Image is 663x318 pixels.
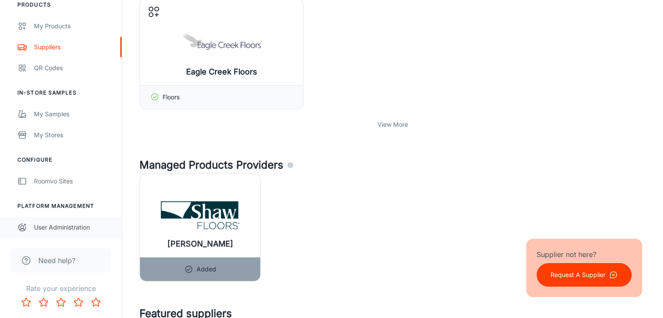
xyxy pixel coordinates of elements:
[34,176,113,186] div: Roomvo Sites
[537,263,632,287] button: Request A Supplier
[163,92,180,102] p: Floors
[161,198,239,233] img: Shaw
[38,255,75,266] span: Need help?
[17,294,35,311] button: Rate 1 star
[87,294,105,311] button: Rate 5 star
[377,120,408,129] p: View More
[34,42,113,52] div: Suppliers
[34,63,113,73] div: QR Codes
[537,249,632,260] p: Supplier not here?
[197,264,216,274] p: Added
[7,283,115,294] p: Rate your experience
[287,157,294,173] div: Agencies and suppliers who work with us to automatically identify the specific products you carry
[34,223,113,232] div: User Administration
[34,130,113,140] div: My Stores
[139,157,646,173] h4: Managed Products Providers
[35,294,52,311] button: Rate 2 star
[551,270,605,280] p: Request A Supplier
[70,294,87,311] button: Rate 4 star
[34,21,113,31] div: My Products
[52,294,70,311] button: Rate 3 star
[34,109,113,119] div: My Samples
[167,238,233,250] h6: [PERSON_NAME]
